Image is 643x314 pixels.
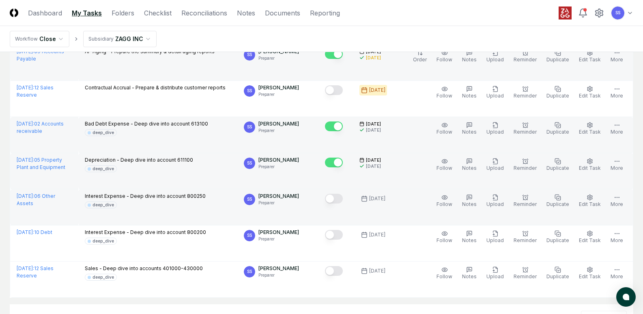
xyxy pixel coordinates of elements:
div: deep_dive [92,238,114,244]
button: More [609,265,625,282]
span: Reminder [514,56,537,63]
button: Reminder [512,84,538,101]
p: Preparer [258,200,299,206]
button: Duplicate [545,265,571,282]
button: Duplicate [545,193,571,210]
button: Duplicate [545,156,571,173]
button: Upload [485,120,505,137]
button: Edit Task [577,193,602,210]
button: Follow [435,229,454,246]
button: More [609,84,625,101]
a: Dashboard [28,8,62,18]
a: [DATE]:05 Property Plant and Equipment [17,157,65,170]
div: [DATE] [369,87,385,94]
button: Notes [460,156,478,173]
p: Sales - Deep dive into accounts 401000-430000 [85,265,203,272]
button: Edit Task [577,120,602,137]
span: Duplicate [546,273,569,279]
a: Notes [237,8,255,18]
span: Duplicate [546,129,569,135]
p: [PERSON_NAME] [258,156,299,164]
span: Duplicate [546,93,569,99]
button: Edit Task [577,265,602,282]
button: Duplicate [545,48,571,65]
p: Preparer [258,236,299,242]
div: deep_dive [92,166,114,172]
button: Reminder [512,48,538,65]
a: [DATE]:06 Other Assets [17,193,55,206]
span: Follow [437,129,452,135]
span: Edit Task [579,237,601,243]
button: More [609,193,625,210]
span: Notes [462,93,477,99]
button: Edit Task [577,229,602,246]
p: [PERSON_NAME] [258,120,299,128]
button: Notes [460,48,478,65]
button: SS [611,6,625,20]
span: Edit Task [579,273,601,279]
span: Reminder [514,129,537,135]
button: Notes [460,265,478,282]
span: SS [247,196,252,202]
span: Notes [462,273,477,279]
span: [DATE] : [17,265,34,271]
button: Upload [485,193,505,210]
a: Reporting [310,8,340,18]
a: [DATE]:10 Debt [17,229,52,235]
span: SS [247,124,252,130]
button: Mark complete [325,85,343,95]
button: Edit Task [577,48,602,65]
button: Mark complete [325,49,343,59]
a: My Tasks [72,8,102,18]
button: Mark complete [325,230,343,240]
a: Reconciliations [181,8,227,18]
p: Bad Debt Expense - Deep dive into account 613100 [85,120,208,128]
span: [DATE] : [17,157,34,163]
button: Follow [435,193,454,210]
button: Reminder [512,193,538,210]
p: Interest Expense - Deep dive into account 800250 [85,193,206,200]
span: Follow [437,56,452,63]
div: [DATE] [366,55,381,61]
div: [DATE] [366,127,381,133]
span: Reminder [514,93,537,99]
span: Edit Task [579,56,601,63]
div: [DATE] [366,163,381,169]
span: Upload [486,165,504,171]
p: [PERSON_NAME] [258,265,299,272]
button: Mark complete [325,158,343,167]
button: Edit Task [577,84,602,101]
img: Logo [10,9,18,17]
span: Follow [437,273,452,279]
button: Upload [485,156,505,173]
button: Reminder [512,156,538,173]
button: More [609,229,625,246]
button: Reminder [512,229,538,246]
p: [PERSON_NAME] [258,193,299,200]
button: Upload [485,48,505,65]
button: Upload [485,229,505,246]
a: Folders [112,8,134,18]
button: atlas-launcher [616,287,636,307]
p: Preparer [258,91,299,97]
button: Duplicate [545,120,571,137]
p: [PERSON_NAME] [258,84,299,91]
div: Subsidiary [88,35,114,43]
div: deep_dive [92,274,114,280]
span: SS [247,160,252,166]
button: Mark complete [325,194,343,204]
span: Follow [437,93,452,99]
span: Notes [462,129,477,135]
p: [PERSON_NAME] [258,229,299,236]
span: SS [247,232,252,238]
span: Duplicate [546,56,569,63]
button: Edit Task [577,156,602,173]
span: SS [247,269,252,275]
div: deep_dive [92,130,114,136]
span: Follow [437,201,452,207]
span: Edit Task [579,165,601,171]
span: [DATE] : [17,193,34,199]
button: Upload [485,265,505,282]
span: Duplicate [546,237,569,243]
button: Follow [435,84,454,101]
